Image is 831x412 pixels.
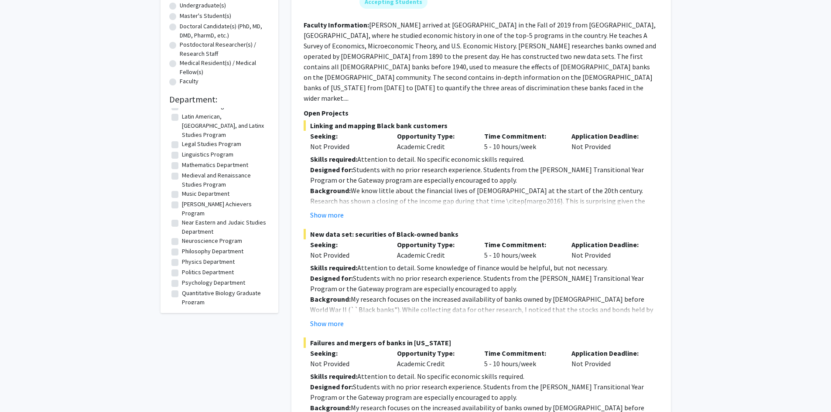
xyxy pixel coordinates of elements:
label: [PERSON_NAME] Achievers Program [182,200,267,218]
label: Postdoctoral Researcher(s) / Research Staff [180,40,270,58]
p: Seeking: [310,131,384,141]
label: Latin American, [GEOGRAPHIC_DATA], and Latinx Studies Program [182,112,267,140]
div: Academic Credit [390,239,478,260]
label: Neuroscience Program [182,236,242,245]
strong: Designed for: [310,382,353,391]
button: Show more [310,318,344,329]
label: Medieval and Renaissance Studies Program [182,171,267,189]
p: Opportunity Type: [397,131,471,141]
p: Seeking: [310,348,384,358]
div: 5 - 10 hours/week [478,131,565,152]
div: 5 - 10 hours/week [478,348,565,369]
p: Application Deadline: [571,131,646,141]
p: Time Commitment: [484,348,558,358]
label: Legal Studies Program [182,140,241,149]
div: Not Provided [310,250,384,260]
div: Not Provided [310,358,384,369]
p: Attention to detail. No specific economic skills required. [310,371,659,381]
label: Mathematics Department [182,160,248,170]
p: Attention to detail. No specific economic skills required. [310,154,659,164]
strong: Skills required: [310,155,357,163]
p: Time Commitment: [484,239,558,250]
strong: Background: [310,295,351,303]
p: My research focuses on the increased availability of banks owned by [DEMOGRAPHIC_DATA] before Wor... [310,294,659,346]
label: Doctoral Candidate(s) (PhD, MD, DMD, PharmD, etc.) [180,22,270,40]
label: Philosophy Department [182,247,243,256]
div: Academic Credit [390,131,478,152]
p: Application Deadline: [571,348,646,358]
p: Students with no prior research experience. Students from the [PERSON_NAME] Transitional Year Pro... [310,381,659,402]
label: Music Department [182,189,229,198]
iframe: Chat [7,373,37,405]
p: We know little about the financial lives of [DEMOGRAPHIC_DATA] at the start of the 20th century. ... [310,185,659,238]
div: Not Provided [565,348,652,369]
p: Opportunity Type: [397,348,471,358]
label: Master's Student(s) [180,11,231,20]
label: Quantitative Biology Graduate Program [182,289,267,307]
p: Opportunity Type: [397,239,471,250]
label: Politics Department [182,268,234,277]
span: Linking and mapping Black bank customers [304,120,659,131]
span: New data set: securities of Black-owned banks [304,229,659,239]
p: Application Deadline: [571,239,646,250]
div: 5 - 10 hours/week [478,239,565,260]
label: Undergraduate(s) [180,1,226,10]
label: Faculty [180,77,198,86]
strong: Skills required: [310,263,357,272]
div: Not Provided [565,131,652,152]
strong: Skills required: [310,372,357,381]
strong: Designed for: [310,165,353,174]
p: Students with no prior research experience. Students from the [PERSON_NAME] Transitional Year Pro... [310,273,659,294]
p: Open Projects [304,108,659,118]
b: Faculty Information: [304,20,369,29]
strong: Background: [310,403,351,412]
strong: Background: [310,186,351,195]
div: Not Provided [565,239,652,260]
p: Seeking: [310,239,384,250]
strong: Designed for: [310,274,353,283]
p: Attention to detail. Some knowledge of finance would be helpful, but not necessary. [310,262,659,273]
button: Show more [310,210,344,220]
label: Near Eastern and Judaic Studies Department [182,218,267,236]
label: Psychology Department [182,278,245,287]
label: Medical Resident(s) / Medical Fellow(s) [180,58,270,77]
div: Academic Credit [390,348,478,369]
label: Linguistics Program [182,150,233,159]
h2: Department: [169,94,270,105]
p: Time Commitment: [484,131,558,141]
label: Physics Department [182,257,235,266]
p: Students with no prior research experience. Students from the [PERSON_NAME] Transitional Year Pro... [310,164,659,185]
fg-read-more: [PERSON_NAME] arrived at [GEOGRAPHIC_DATA] in the Fall of 2019 from [GEOGRAPHIC_DATA], [GEOGRAPHI... [304,20,656,102]
div: Not Provided [310,141,384,152]
span: Failures and mergers of banks in [US_STATE] [304,337,659,348]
